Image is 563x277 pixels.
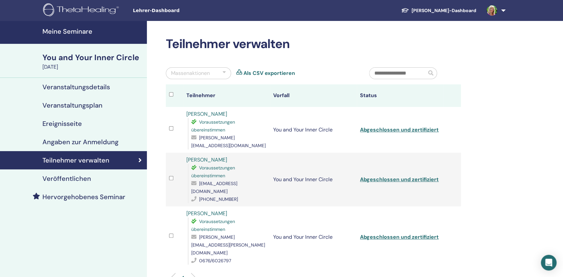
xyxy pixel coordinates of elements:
[42,52,143,63] div: You and Your Inner Circle
[43,3,121,18] img: logo.png
[42,120,82,128] h4: Ereignisseite
[42,27,143,35] h4: Meine Seminare
[42,193,125,201] h4: Hervorgehobenes Seminar
[541,255,556,270] div: Open Intercom Messenger
[401,8,409,13] img: graduation-cap-white.svg
[186,210,227,217] a: [PERSON_NAME]
[42,83,110,91] h4: Veranstaltungsdetails
[487,5,497,16] img: default.jpg
[191,119,235,133] span: Voraussetzungen übereinstimmen
[360,126,439,133] a: Abgeschlossen und zertifiziert
[42,63,143,71] div: [DATE]
[42,156,109,164] h4: Teilnehmer verwalten
[186,156,227,163] a: [PERSON_NAME]
[360,176,439,183] a: Abgeschlossen und zertifiziert
[199,196,238,202] span: [PHONE_NUMBER]
[357,84,444,107] th: Status
[270,206,357,268] td: You and Your Inner Circle
[183,84,270,107] th: Teilnehmer
[42,101,102,109] h4: Veranstaltungsplan
[39,52,147,71] a: You and Your Inner Circle[DATE]
[171,69,210,77] div: Massenaktionen
[191,234,265,256] span: [PERSON_NAME][EMAIL_ADDRESS][PERSON_NAME][DOMAIN_NAME]
[396,5,481,17] a: [PERSON_NAME]-Dashboard
[133,7,231,14] span: Lehrer-Dashboard
[270,107,357,153] td: You and Your Inner Circle
[270,84,357,107] th: Vorfall
[270,153,357,206] td: You and Your Inner Circle
[191,135,266,148] span: [PERSON_NAME][EMAIL_ADDRESS][DOMAIN_NAME]
[243,69,295,77] a: Als CSV exportieren
[186,111,227,117] a: [PERSON_NAME]
[191,165,235,179] span: Voraussetzungen übereinstimmen
[42,175,91,182] h4: Veröffentlichen
[360,234,439,240] a: Abgeschlossen und zertifiziert
[42,138,118,146] h4: Angaben zur Anmeldung
[199,258,231,264] span: 0676/6026797
[166,37,461,52] h2: Teilnehmer verwalten
[191,218,235,232] span: Voraussetzungen übereinstimmen
[191,181,237,194] span: [EMAIL_ADDRESS][DOMAIN_NAME]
